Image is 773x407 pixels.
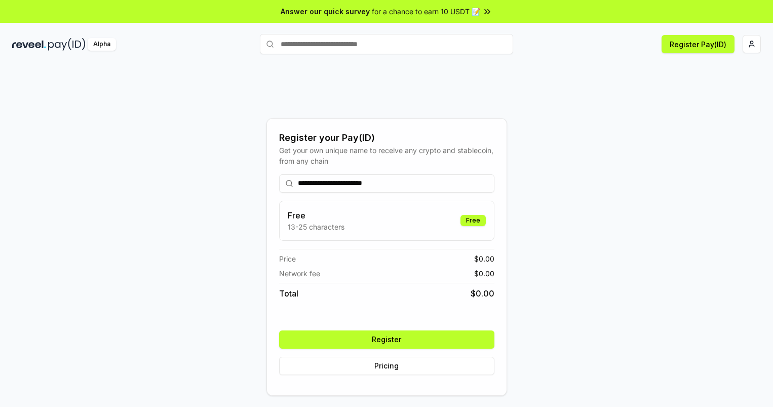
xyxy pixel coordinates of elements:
[279,330,494,349] button: Register
[281,6,370,17] span: Answer our quick survey
[279,357,494,375] button: Pricing
[288,221,344,232] p: 13-25 characters
[279,253,296,264] span: Price
[474,268,494,279] span: $ 0.00
[662,35,735,53] button: Register Pay(ID)
[279,131,494,145] div: Register your Pay(ID)
[279,268,320,279] span: Network fee
[460,215,486,226] div: Free
[474,253,494,264] span: $ 0.00
[48,38,86,51] img: pay_id
[88,38,116,51] div: Alpha
[288,209,344,221] h3: Free
[372,6,480,17] span: for a chance to earn 10 USDT 📝
[279,145,494,166] div: Get your own unique name to receive any crypto and stablecoin, from any chain
[471,287,494,300] span: $ 0.00
[12,38,46,51] img: reveel_dark
[279,287,298,300] span: Total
